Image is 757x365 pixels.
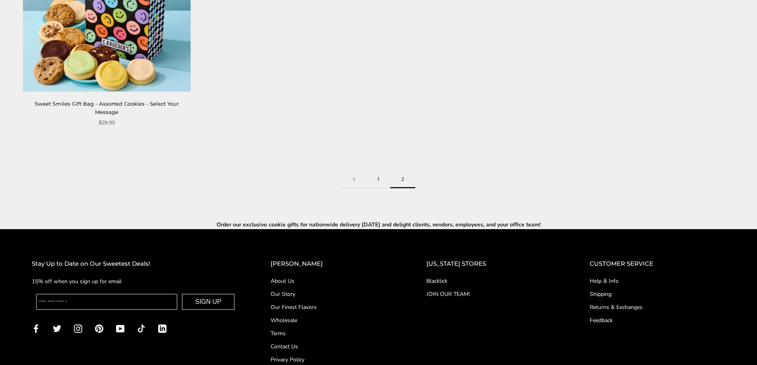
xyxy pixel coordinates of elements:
button: SIGN UP [182,294,234,310]
a: YouTube [116,324,124,333]
a: LinkedIn [158,324,167,333]
a: 1 [366,170,390,188]
a: Feedback [590,316,725,324]
a: JOIN OUR TEAM! [426,290,558,298]
h2: [PERSON_NAME] [271,259,395,269]
a: Our Story [271,290,395,298]
a: Wholesale [271,316,395,324]
a: Pinterest [95,324,103,333]
a: Sweet Smiles Gift Bag - Assorted Cookies - Select Your Message [35,100,179,115]
p: 15% off when you sign up for email [32,277,239,286]
a: Contact Us [271,342,395,351]
h2: Stay Up to Date on Our Sweetest Deals! [32,259,239,269]
a: About Us [271,277,395,285]
a: Previous page [342,170,366,188]
a: Twitter [53,324,61,333]
a: Instagram [74,324,82,333]
span: $29.95 [99,118,115,127]
a: Returns & Exchanges [590,303,725,311]
a: Shipping [590,290,725,298]
a: Help & Info [590,277,725,285]
span: 2 [390,170,415,188]
h2: CUSTOMER SERVICE [590,259,725,269]
a: Facebook [32,324,40,333]
a: Our Finest Flavors [271,303,395,311]
a: Terms [271,329,395,338]
input: Enter your email [36,294,177,310]
h2: [US_STATE] STORES [426,259,558,269]
a: TikTok [137,324,145,333]
a: Blacklick [426,277,558,285]
a: Privacy Policy [271,355,395,364]
b: Order our exclusive cookie gifts for nationwide delivery [DATE] and delight clients, vendors, emp... [217,221,540,228]
iframe: Sign Up via Text for Offers [6,335,82,359]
